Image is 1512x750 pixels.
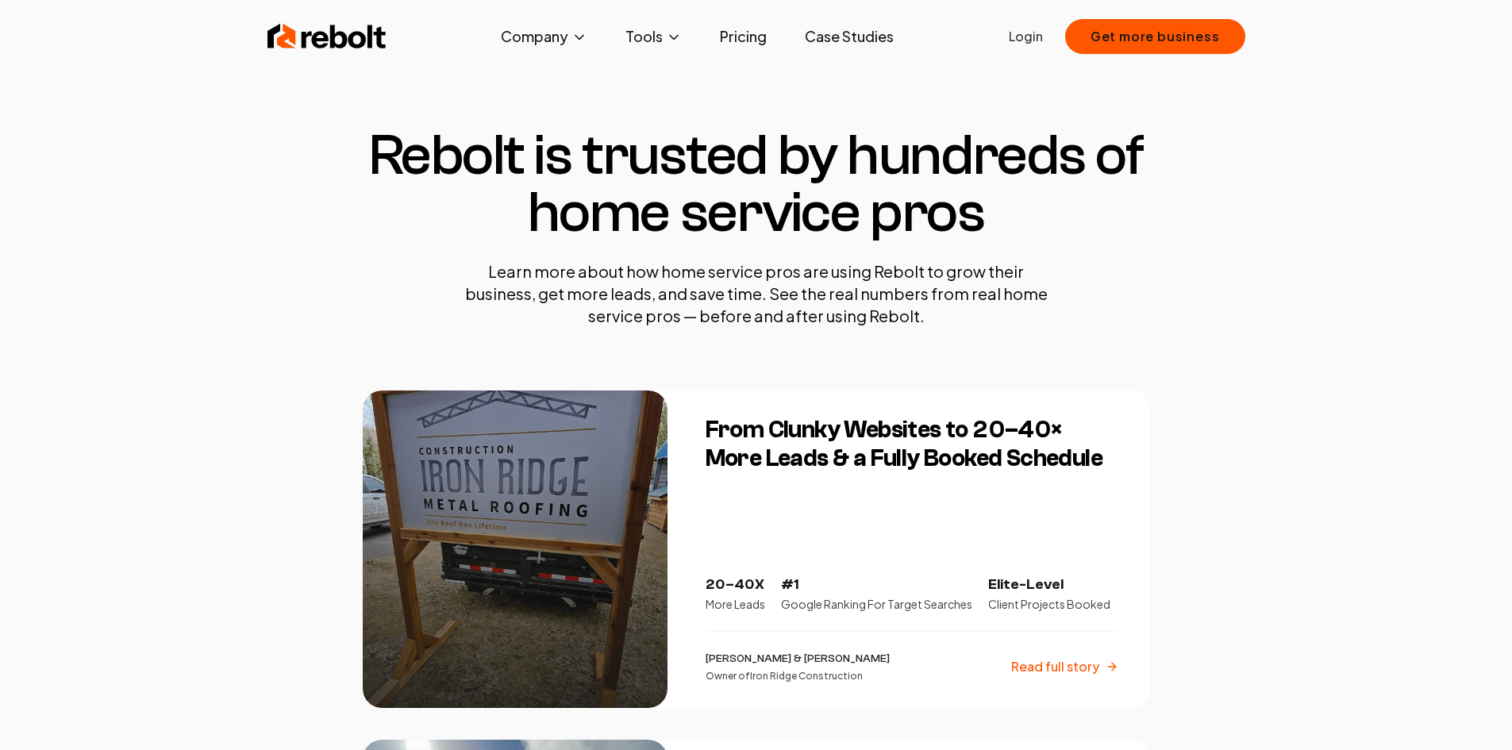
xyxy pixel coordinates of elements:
p: Owner of Iron Ridge Construction [706,670,890,683]
p: #1 [781,574,972,596]
a: From Clunky Websites to 20–40× More Leads & a Fully Booked ScheduleFrom Clunky Websites to 20–40×... [363,390,1150,708]
a: Login [1009,27,1043,46]
h3: From Clunky Websites to 20–40× More Leads & a Fully Booked Schedule [706,416,1118,473]
button: Get more business [1065,19,1245,54]
button: Tools [613,21,694,52]
p: Learn more about how home service pros are using Rebolt to grow their business, get more leads, a... [455,260,1058,327]
p: Read full story [1011,657,1099,676]
p: Client Projects Booked [988,596,1110,612]
p: [PERSON_NAME] & [PERSON_NAME] [706,651,890,667]
p: 20–40X [706,574,765,596]
button: Company [488,21,600,52]
img: Rebolt Logo [267,21,387,52]
p: Elite-Level [988,574,1110,596]
a: Case Studies [792,21,906,52]
p: More Leads [706,596,765,612]
a: Pricing [707,21,779,52]
p: Google Ranking For Target Searches [781,596,972,612]
h1: Rebolt is trusted by hundreds of home service pros [363,127,1150,241]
